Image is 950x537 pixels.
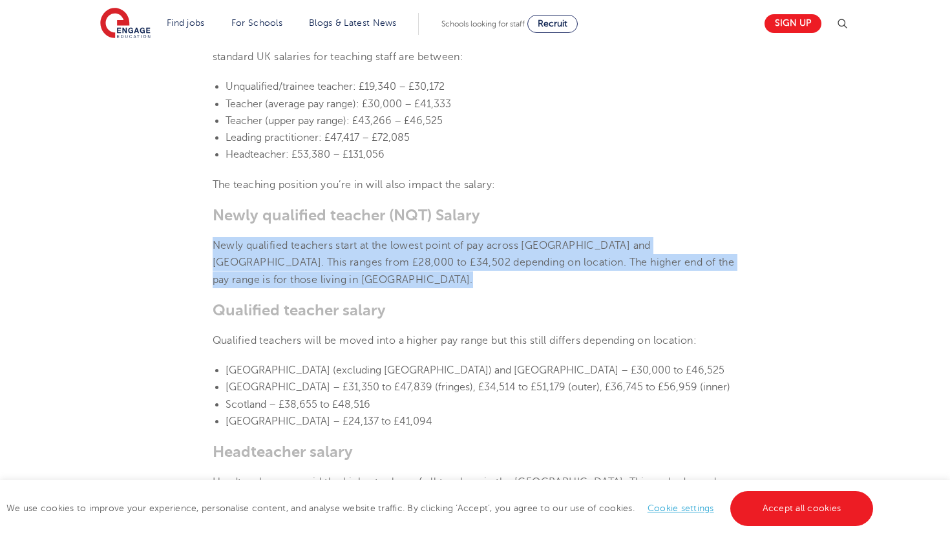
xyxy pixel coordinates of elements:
img: Engage Education [100,8,151,40]
span: As in any other role, a teacher’s salary in the [GEOGRAPHIC_DATA] is dependent on experience. The... [213,34,702,63]
span: [GEOGRAPHIC_DATA] (excluding [GEOGRAPHIC_DATA]) and [GEOGRAPHIC_DATA] – £30,000 to £46,525 [226,364,724,376]
span: Headteacher: £53,380 – £131,056 [226,149,385,160]
span: Leading practitioner: £47,417 – £72,085 [226,132,410,143]
span: Teacher (upper pay range): £43,266 – £46,525 [226,115,443,127]
span: Headteachers are paid the highest salary of all teachers in the [GEOGRAPHIC_DATA]. This scale dep... [213,476,737,505]
span: We use cookies to improve your experience, personalise content, and analyse website traffic. By c... [6,503,876,513]
b: Newly qualified teacher (NQT) Salary [213,206,480,224]
span: [GEOGRAPHIC_DATA] – £31,350 to £47,839 (fringes), £34,514 to £51,179 (outer), £36,745 to £56,959 ... [226,381,730,393]
b: Qualified teacher salary [213,301,386,319]
a: Cookie settings [648,503,714,513]
span: Recruit [538,19,567,28]
a: Accept all cookies [730,491,874,526]
span: The teaching position you’re in will also impact the salary: [213,179,496,191]
a: For Schools [231,18,282,28]
span: Newly qualified teachers start at the lowest point of pay across [GEOGRAPHIC_DATA] and [GEOGRAPHI... [213,240,735,286]
a: Find jobs [167,18,205,28]
a: Sign up [765,14,821,33]
span: Scotland – £38,655 to £48,516 [226,399,370,410]
b: Headteacher salary [213,443,353,461]
span: [GEOGRAPHIC_DATA] – £24,137 to £41,094 [226,416,432,427]
a: Blogs & Latest News [309,18,397,28]
span: Unqualified/trainee teacher: £19,340 – £30,172 [226,81,445,92]
span: Schools looking for staff [441,19,525,28]
span: Qualified teachers will be moved into a higher pay range but this still differs depending on loca... [213,335,697,346]
span: Teacher (average pay range): £30,000 – £41,333 [226,98,451,110]
a: Recruit [527,15,578,33]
